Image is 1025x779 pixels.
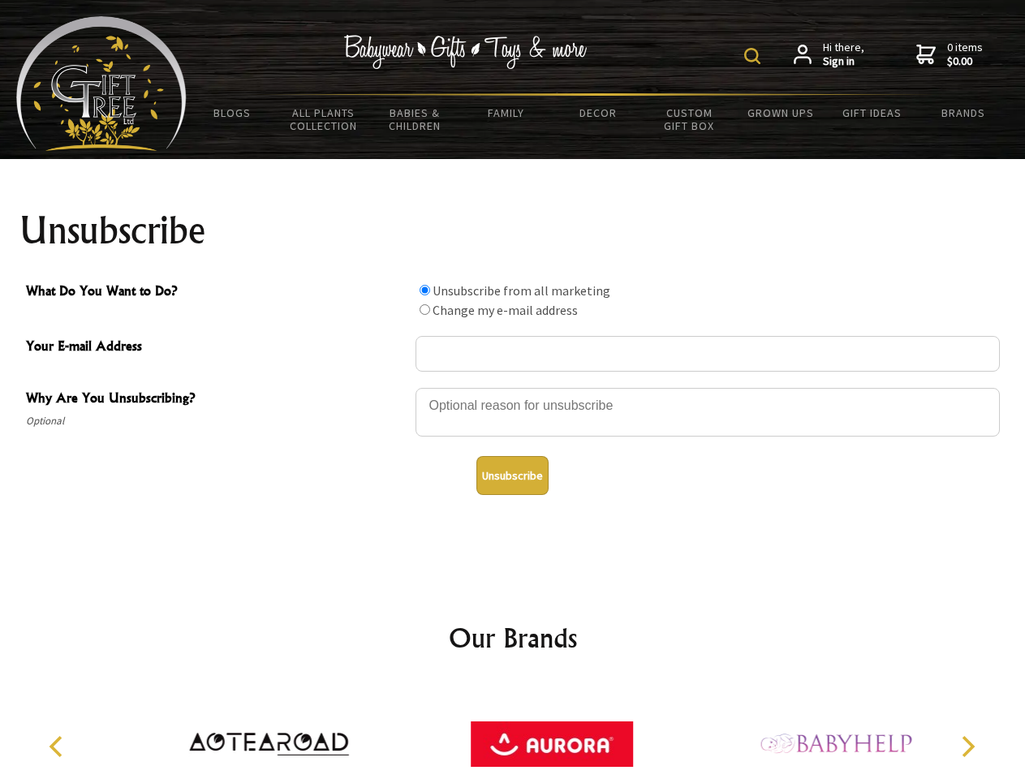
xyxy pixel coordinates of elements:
span: What Do You Want to Do? [26,281,407,304]
a: Custom Gift Box [644,96,735,143]
a: 0 items$0.00 [916,41,983,69]
a: All Plants Collection [278,96,370,143]
h2: Our Brands [32,618,993,657]
a: Hi there,Sign in [794,41,864,69]
button: Previous [41,729,76,764]
a: BLOGS [187,96,278,130]
input: What Do You Want to Do? [420,304,430,315]
a: Decor [552,96,644,130]
span: Why Are You Unsubscribing? [26,388,407,411]
button: Next [950,729,985,764]
label: Change my e-mail address [433,302,578,318]
textarea: Why Are You Unsubscribing? [416,388,1000,437]
input: What Do You Want to Do? [420,285,430,295]
a: Family [461,96,553,130]
img: Babyware - Gifts - Toys and more... [16,16,187,151]
span: Optional [26,411,407,431]
strong: Sign in [823,54,864,69]
img: product search [744,48,760,64]
h1: Unsubscribe [19,211,1006,250]
strong: $0.00 [947,54,983,69]
a: Babies & Children [369,96,461,143]
span: Hi there, [823,41,864,69]
a: Grown Ups [734,96,826,130]
button: Unsubscribe [476,456,549,495]
a: Gift Ideas [826,96,918,130]
span: Your E-mail Address [26,336,407,359]
img: Babywear - Gifts - Toys & more [344,35,588,69]
label: Unsubscribe from all marketing [433,282,610,299]
input: Your E-mail Address [416,336,1000,372]
span: 0 items [947,40,983,69]
a: Brands [918,96,1010,130]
